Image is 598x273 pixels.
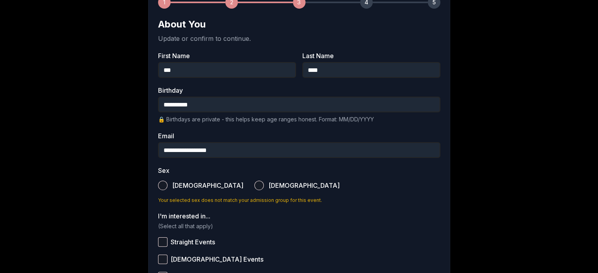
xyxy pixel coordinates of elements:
label: First Name [158,53,296,59]
button: Straight Events [158,237,167,247]
label: I'm interested in... [158,213,440,219]
p: Update or confirm to continue. [158,34,440,43]
span: [DEMOGRAPHIC_DATA] [269,182,340,189]
h2: About You [158,18,440,31]
span: Straight Events [171,239,215,245]
span: [DEMOGRAPHIC_DATA] Events [171,256,263,262]
label: Sex [158,167,440,174]
p: 🔒 Birthdays are private - this helps keep age ranges honest. Format: MM/DD/YYYY [158,115,440,123]
label: Last Name [302,53,440,59]
label: Email [158,133,440,139]
p: Your selected sex does not match your admission group for this event. [158,197,440,203]
p: (Select all that apply) [158,222,440,230]
label: Birthday [158,87,440,93]
button: [DEMOGRAPHIC_DATA] [254,181,264,190]
button: [DEMOGRAPHIC_DATA] Events [158,255,167,264]
span: [DEMOGRAPHIC_DATA] [172,182,243,189]
button: [DEMOGRAPHIC_DATA] [158,181,167,190]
